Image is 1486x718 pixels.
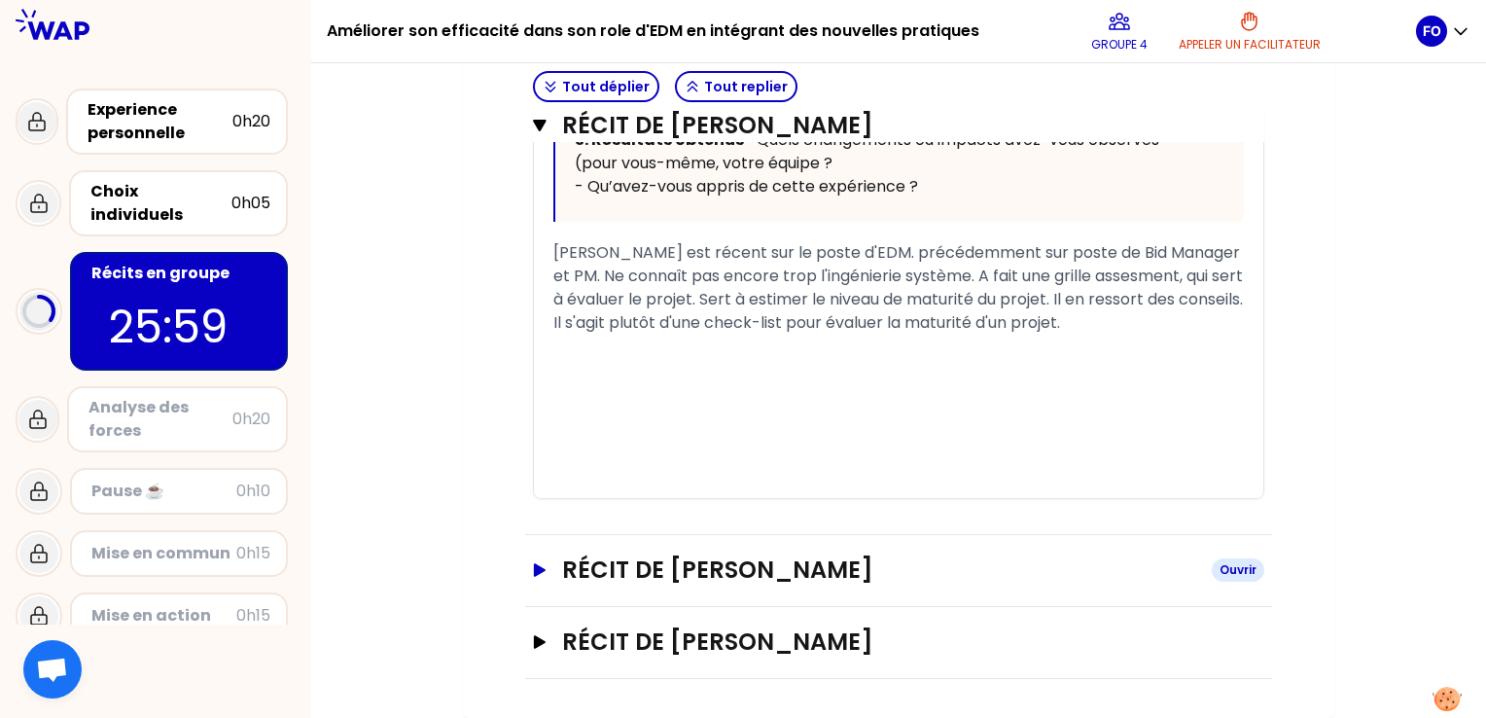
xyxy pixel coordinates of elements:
div: Analyse des forces [88,396,232,443]
div: Mise en action [91,604,236,628]
div: 0h15 [236,542,270,565]
h3: Récit de [PERSON_NAME] [562,555,1196,586]
div: Mise en commun [91,542,236,565]
button: Tout replier [675,71,797,102]
div: Ouvrir le chat [23,640,82,699]
button: Groupe 4 [1083,2,1155,60]
p: Groupe 4 [1091,37,1148,53]
div: Pause ☕️ [91,480,236,503]
button: Tout déplier [533,71,659,102]
button: Récit de [PERSON_NAME]Ouvrir [533,555,1264,586]
div: Récits en groupe [91,262,270,285]
div: 0h05 [231,192,270,215]
span: - Quels changements ou impacts avez-vous observés (pour vous-même, votre équipe ? - Qu’avez-vous ... [575,128,1163,197]
h3: Récit de [PERSON_NAME] [562,110,1189,141]
span: [PERSON_NAME] est récent sur le poste d'EDM. précédemment sur poste de Bid Manager et PM. Ne conn... [553,241,1247,334]
p: Appeler un facilitateur [1179,37,1321,53]
div: 0h20 [232,408,270,431]
div: 0h15 [236,604,270,628]
button: Récit de [PERSON_NAME] [533,627,1264,658]
div: 0h10 [236,480,270,503]
div: Choix individuels [90,180,231,227]
div: Experience personnelle [88,98,232,145]
div: Ouvrir [1212,558,1264,582]
h3: Récit de [PERSON_NAME] [562,627,1196,658]
button: Appeler un facilitateur [1171,2,1328,60]
p: 25:59 [109,293,249,361]
p: FO [1423,21,1441,41]
div: 0h20 [232,110,270,133]
button: FO [1416,16,1470,47]
button: Récit de [PERSON_NAME] [533,110,1264,141]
